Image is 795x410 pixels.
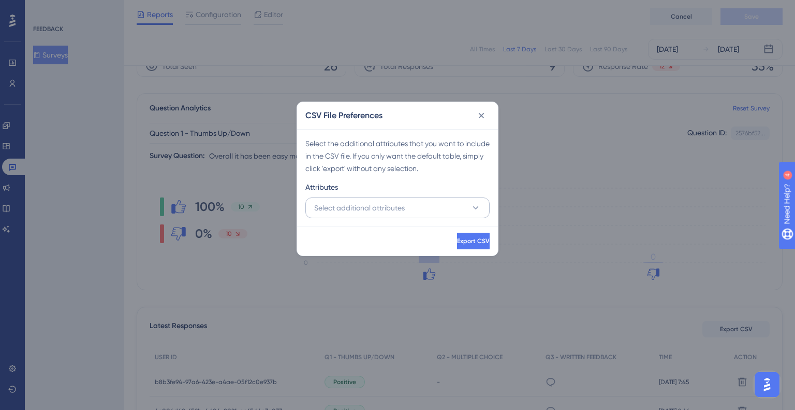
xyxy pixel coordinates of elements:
[305,181,338,193] span: Attributes
[24,3,65,15] span: Need Help?
[305,109,382,122] h2: CSV File Preferences
[314,202,405,214] span: Select additional attributes
[457,237,490,245] span: Export CSV
[72,5,75,13] div: 4
[305,137,490,175] div: Select the additional attributes that you want to include in the CSV file. If you only want the d...
[752,369,783,400] iframe: UserGuiding AI Assistant Launcher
